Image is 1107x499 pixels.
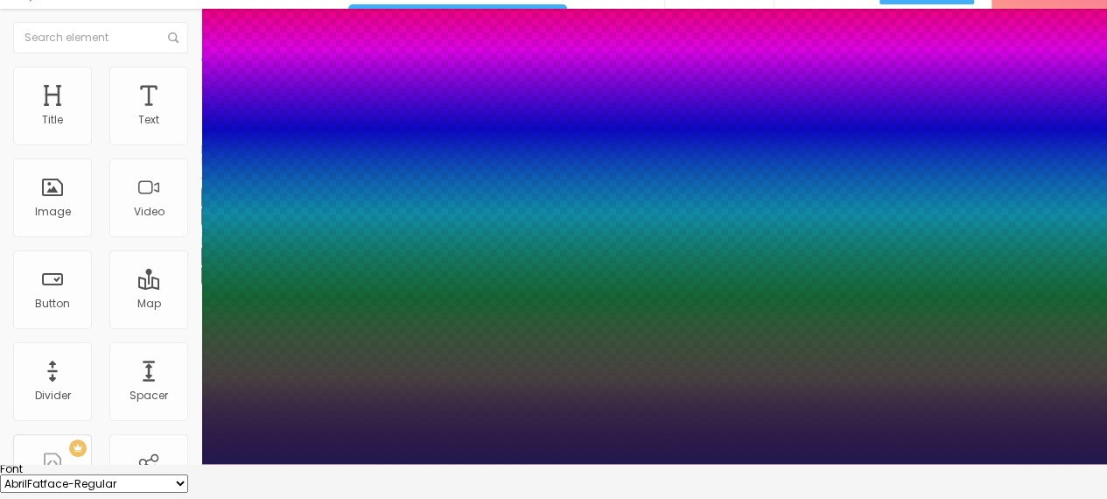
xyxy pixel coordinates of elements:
[130,390,168,402] div: Spacer
[35,298,70,310] div: Button
[137,298,161,310] div: Map
[168,32,179,43] img: Icone
[42,114,63,126] div: Title
[13,22,188,53] input: Search element
[138,114,159,126] div: Text
[134,206,165,218] div: Video
[35,206,71,218] div: Image
[35,390,71,402] div: Divider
